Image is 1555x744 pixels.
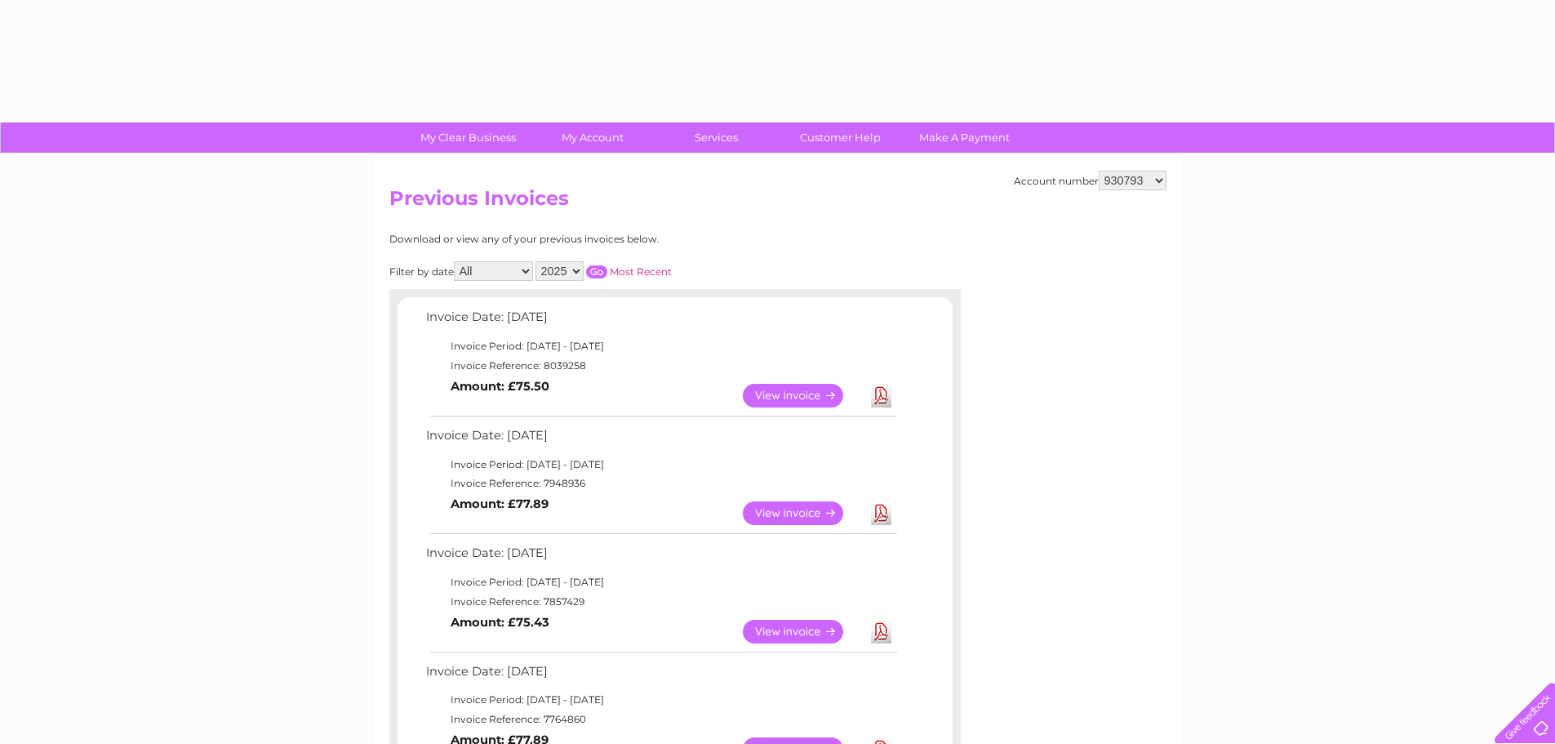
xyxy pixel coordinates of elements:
td: Invoice Reference: 7764860 [422,710,900,729]
td: Invoice Reference: 8039258 [422,356,900,376]
a: Make A Payment [897,123,1032,153]
h2: Previous Invoices [389,187,1166,218]
div: Download or view any of your previous invoices below. [389,234,818,245]
a: My Clear Business [401,123,535,153]
td: Invoice Reference: 7857429 [422,592,900,612]
b: Amount: £75.43 [451,615,549,630]
a: Most Recent [610,265,672,278]
a: View [743,384,863,408]
td: Invoice Period: [DATE] - [DATE] [422,455,900,474]
a: Download [871,501,891,525]
div: Filter by date [389,261,818,281]
td: Invoice Date: [DATE] [422,542,900,572]
a: View [743,620,863,644]
b: Amount: £77.89 [451,497,549,511]
td: Invoice Date: [DATE] [422,661,900,691]
a: Download [871,620,891,644]
td: Invoice Period: [DATE] - [DATE] [422,572,900,592]
td: Invoice Date: [DATE] [422,306,900,336]
a: Customer Help [773,123,908,153]
td: Invoice Date: [DATE] [422,425,900,455]
td: Invoice Period: [DATE] - [DATE] [422,690,900,710]
a: Services [649,123,784,153]
b: Amount: £75.50 [451,379,549,394]
div: Account number [1014,171,1166,190]
a: Download [871,384,891,408]
td: Invoice Reference: 7948936 [422,474,900,493]
a: My Account [525,123,660,153]
td: Invoice Period: [DATE] - [DATE] [422,336,900,356]
a: View [743,501,863,525]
